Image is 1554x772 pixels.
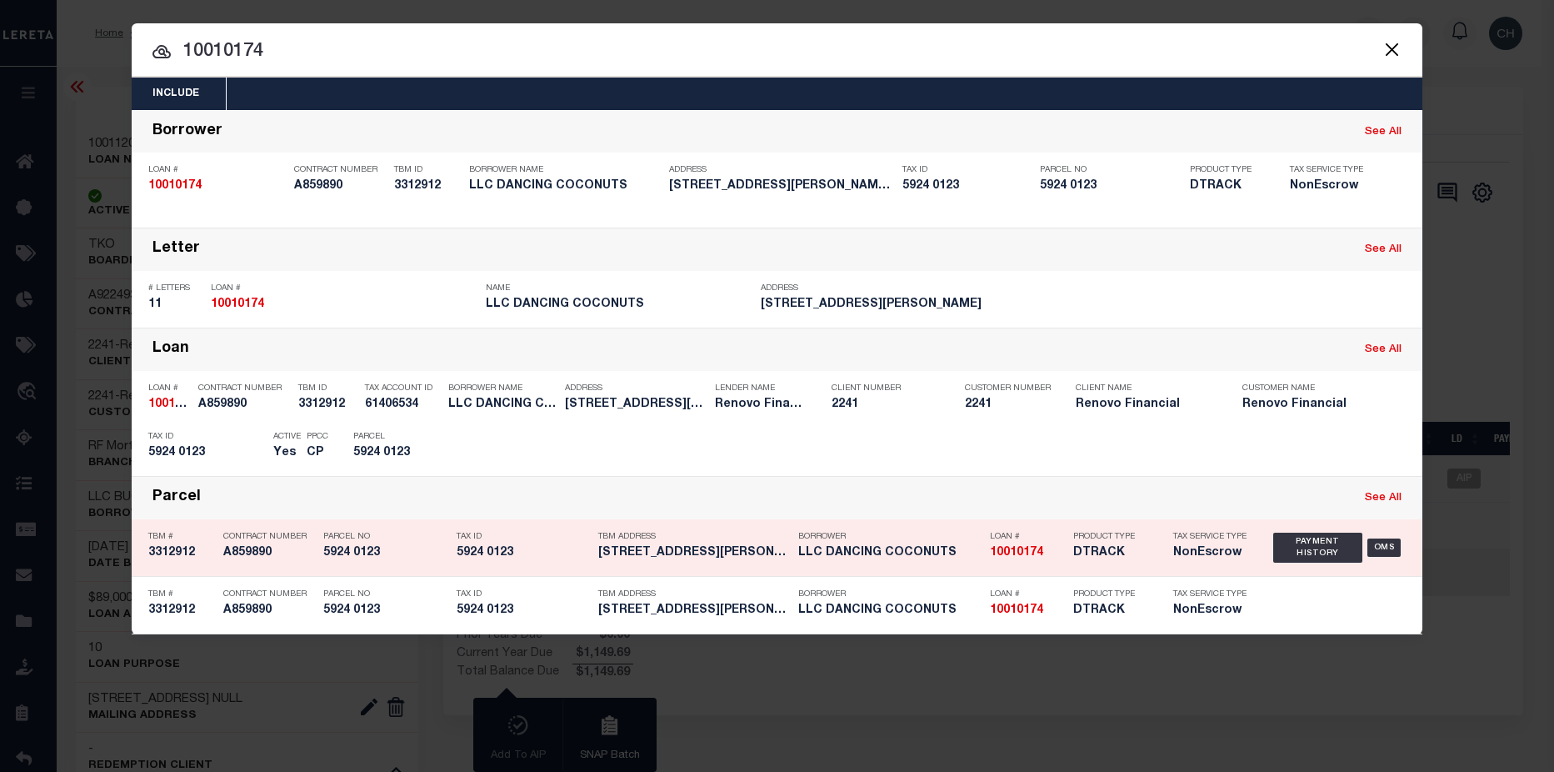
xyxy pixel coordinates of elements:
[1173,589,1248,599] p: Tax Service Type
[223,604,315,618] h5: A859890
[1173,604,1248,618] h5: NonEscrow
[1365,127,1402,138] a: See All
[1273,533,1362,563] div: Payment History
[798,532,982,542] p: Borrower
[1040,165,1182,175] p: Parcel No
[211,283,477,293] p: Loan #
[211,298,264,310] strong: 10010174
[798,546,982,560] h5: LLC DANCING COCONUTS
[294,179,386,193] h5: A859890
[1365,493,1402,504] a: See All
[761,298,1027,312] h5: 125 WEBSTER ST
[1290,179,1373,193] h5: NonEscrow
[148,298,202,312] h5: 11
[1073,546,1148,560] h5: DTRACK
[486,298,752,312] h5: LLC DANCING COCONUTS
[469,179,661,193] h5: LLC DANCING COCONUTS
[990,547,1043,559] strong: 10010174
[307,432,328,442] p: PPCC
[715,383,807,394] p: Lender Name
[273,432,301,442] p: Active
[798,604,982,618] h5: LLC DANCING COCONUTS
[394,165,461,175] p: TBM ID
[1381,38,1402,60] button: Close
[902,165,1032,175] p: Tax ID
[1242,383,1384,394] p: Customer Name
[148,383,190,394] p: Loan #
[148,283,202,293] p: # Letters
[598,604,790,618] h5: 903 SE BARNABY ST WASHINGTON ...
[965,383,1051,394] p: Customer Number
[761,283,1027,293] p: Address
[669,165,894,175] p: Address
[448,383,557,394] p: Borrower Name
[965,398,1048,412] h5: 2241
[148,399,202,410] strong: 10010174
[223,532,315,542] p: Contract Number
[1073,589,1148,599] p: Product Type
[1367,539,1402,557] div: OMS
[223,546,315,560] h5: A859890
[486,283,752,293] p: Name
[1073,604,1148,618] h5: DTRACK
[298,383,357,394] p: TBM ID
[223,589,315,599] p: Contract Number
[365,383,440,394] p: Tax Account ID
[990,532,1065,542] p: Loan #
[148,398,190,412] h5: 10010174
[990,604,1043,616] strong: 10010174
[457,532,590,542] p: Tax ID
[832,398,940,412] h5: 2241
[1242,398,1384,412] h5: Renovo Financial
[457,604,590,618] h5: 5924 0123
[294,165,386,175] p: Contract Number
[152,240,200,259] div: Letter
[394,179,461,193] h5: 3312912
[1365,344,1402,355] a: See All
[598,589,790,599] p: TBM Address
[148,546,215,560] h5: 3312912
[148,604,215,618] h5: 3312912
[148,446,265,460] h5: 5924 0123
[323,546,448,560] h5: 5924 0123
[353,446,428,460] h5: 5924 0123
[1076,398,1217,412] h5: Renovo Financial
[148,180,202,192] strong: 10010174
[1040,179,1182,193] h5: 5924 0123
[198,398,290,412] h5: A859890
[148,432,265,442] p: Tax ID
[353,432,428,442] p: Parcel
[902,179,1032,193] h5: 5924 0123
[152,340,189,359] div: Loan
[598,532,790,542] p: TBM Address
[323,589,448,599] p: Parcel No
[990,589,1065,599] p: Loan #
[148,165,286,175] p: Loan #
[132,78,220,110] button: Include
[152,489,201,508] div: Parcel
[148,179,286,193] h5: 10010174
[457,546,590,560] h5: 5924 0123
[198,383,290,394] p: Contract Number
[323,532,448,542] p: Parcel No
[1173,546,1248,560] h5: NonEscrow
[1076,383,1217,394] p: Client Name
[990,604,1065,618] h5: 10010174
[565,383,707,394] p: Address
[1190,165,1265,175] p: Product Type
[365,398,440,412] h5: 61406534
[211,298,477,312] h5: 10010174
[1290,165,1373,175] p: Tax Service Type
[323,604,448,618] h5: 5924 0123
[132,38,1422,67] input: Start typing...
[148,589,215,599] p: TBM #
[448,398,557,412] h5: LLC DANCING COCONUTS
[457,589,590,599] p: Tax ID
[307,446,328,460] h5: CP
[598,546,790,560] h5: 903 SE BARNABY ST WASHINGTON ...
[1073,532,1148,542] p: Product Type
[469,165,661,175] p: Borrower Name
[669,179,894,193] h5: 903 SE BARNABY ST WASHINGTON ...
[152,123,222,142] div: Borrower
[1365,244,1402,255] a: See All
